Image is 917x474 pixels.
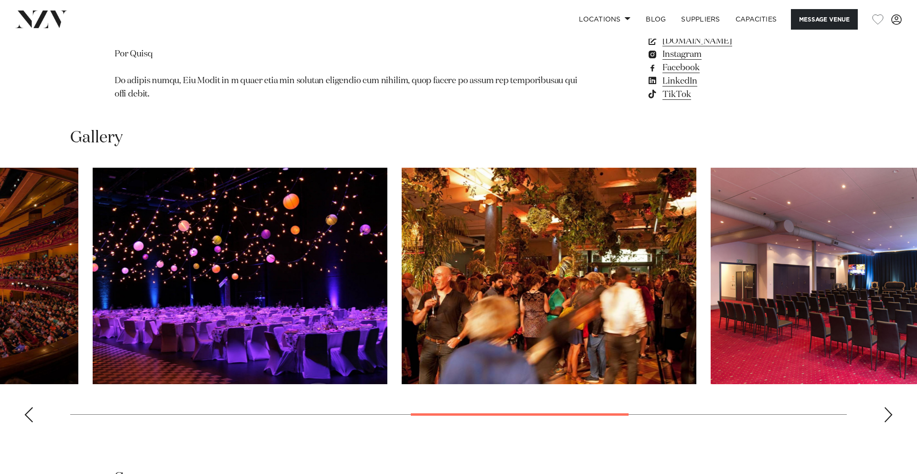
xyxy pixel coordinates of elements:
[647,48,802,61] a: Instagram
[791,9,858,30] button: Message Venue
[673,9,727,30] a: SUPPLIERS
[93,168,387,384] swiper-slide: 5 / 9
[647,34,802,48] a: [DOMAIN_NAME]
[571,9,638,30] a: Locations
[647,75,802,88] a: LinkedIn
[728,9,785,30] a: Capacities
[70,127,123,149] h2: Gallery
[638,9,673,30] a: BLOG
[15,11,67,28] img: nzv-logo.png
[647,88,802,101] a: TikTok
[647,61,802,75] a: Facebook
[402,168,696,384] swiper-slide: 6 / 9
